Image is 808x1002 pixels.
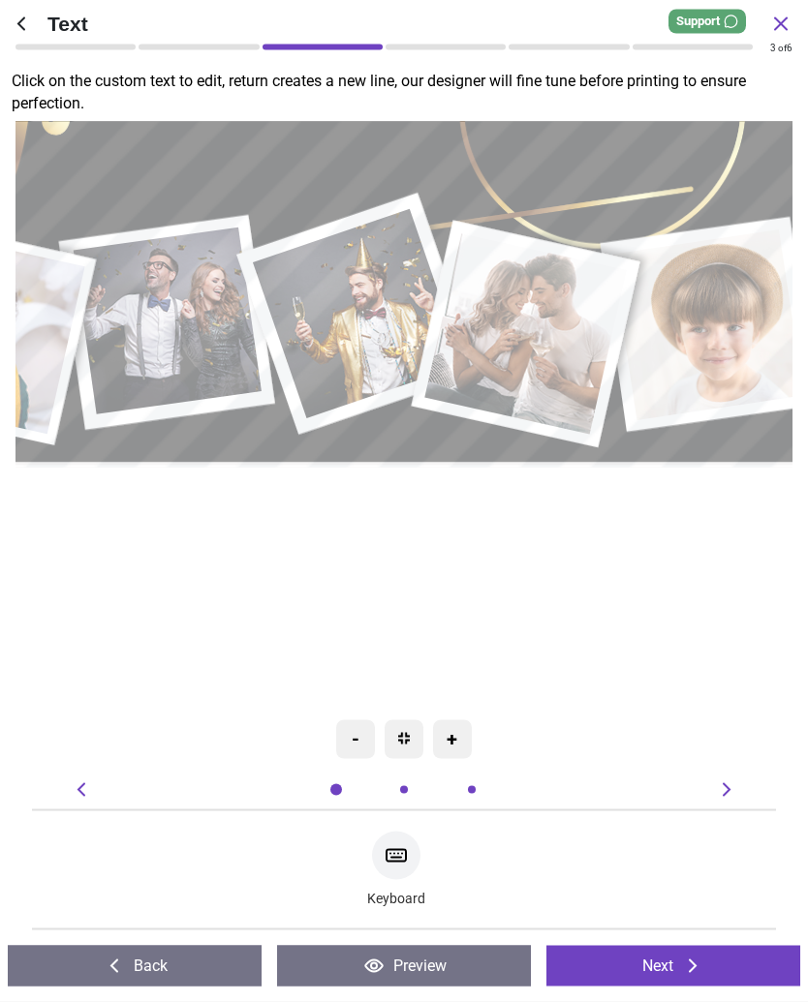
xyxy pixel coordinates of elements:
div: Support [668,10,746,34]
button: Back [8,946,262,987]
div: - [336,720,375,759]
div: of 6 [770,42,792,55]
span: Text [47,10,769,38]
span: 3 [770,43,776,53]
div: Keyboard [367,827,425,913]
p: Click on the custom text to edit, return creates a new line, our designer will fine tune before p... [12,71,808,114]
div: + [433,720,472,759]
img: recenter [398,733,410,744]
button: Preview [277,946,531,987]
button: Next [546,946,800,987]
